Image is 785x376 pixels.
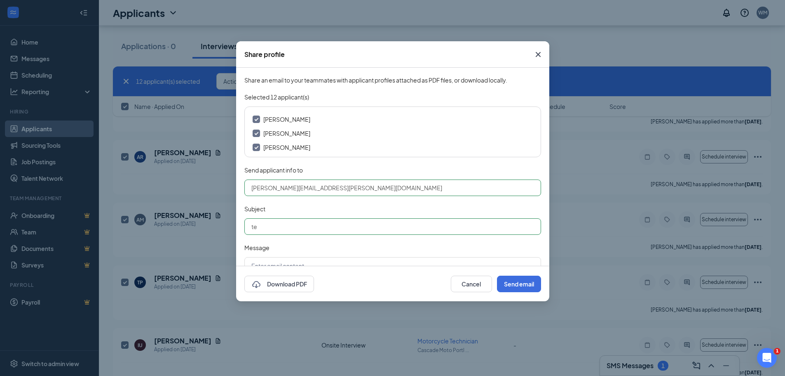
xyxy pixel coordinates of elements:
button: Send email [497,276,541,292]
div: Share profile [244,50,285,59]
span: Subject [244,205,265,213]
span: Send applicant info to [244,166,303,174]
button: Cancel [451,276,492,292]
span: [PERSON_NAME] [260,115,314,124]
span: Share an email to your teammates with applicant profiles attached as PDF files, or download locally. [244,76,541,84]
input: Enter email addresses, separated by comma [244,180,541,196]
span: Message [244,244,269,251]
span: Selected 12 applicant(s) [244,93,309,101]
span: 1 [774,348,780,355]
span: [PERSON_NAME] [260,143,314,152]
span: [PERSON_NAME] [260,129,314,138]
input: Enter Subject [244,218,541,235]
iframe: Intercom live chat [757,348,777,368]
button: CloudDownloadDownload PDF [244,276,314,292]
svg: CloudDownload [251,280,261,290]
button: Close [527,41,549,68]
svg: Cross [533,50,543,59]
